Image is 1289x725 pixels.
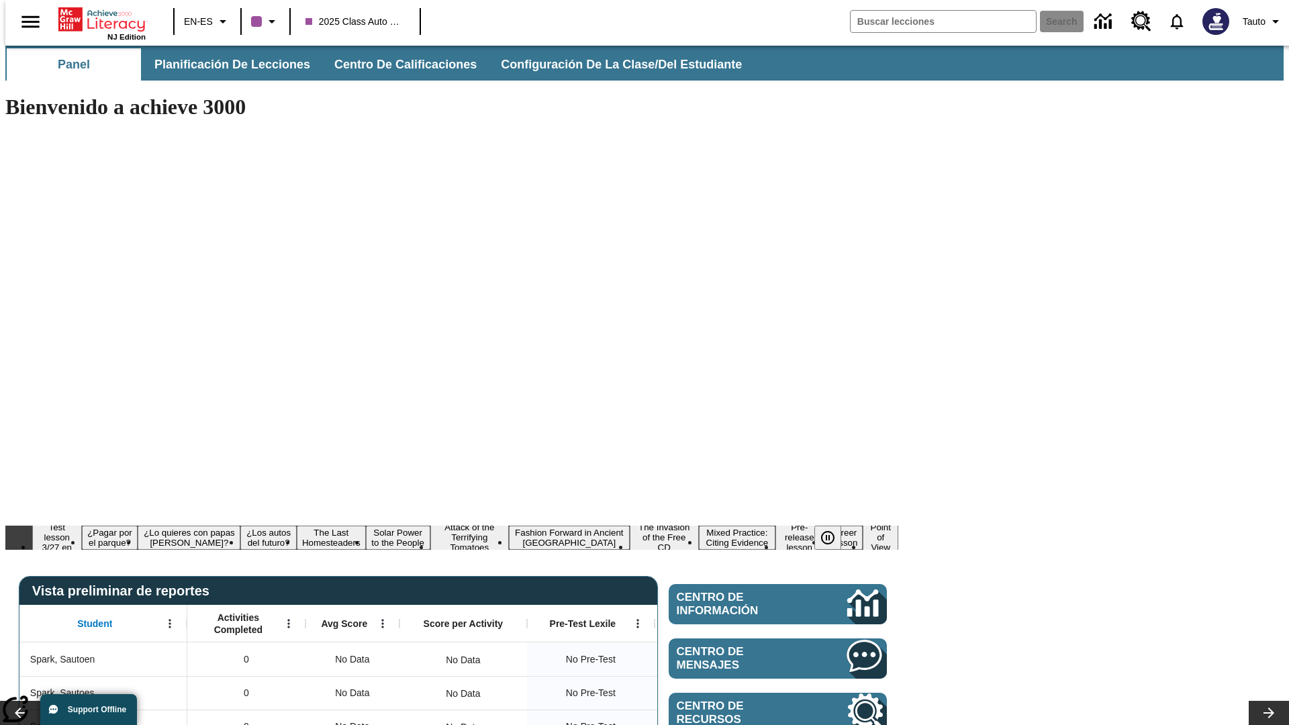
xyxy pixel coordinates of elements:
[244,686,249,700] span: 0
[240,526,297,550] button: Slide 4 ¿Los autos del futuro?
[863,520,898,554] button: Slide 13 Point of View
[58,6,146,33] a: Portada
[677,645,807,672] span: Centro de mensajes
[366,526,430,550] button: Slide 6 Solar Power to the People
[655,642,782,676] div: No Data, Spark, Sautoen
[58,57,90,72] span: Panel
[7,48,141,81] button: Panel
[669,584,887,624] a: Centro de información
[439,680,487,707] div: No Data, Spark, Sautoes
[1123,3,1159,40] a: Centro de recursos, Se abrirá en una pestaña nueva.
[328,679,376,707] span: No Data
[5,46,1284,81] div: Subbarra de navegación
[566,652,616,667] span: No Pre-Test, Spark, Sautoen
[82,526,138,550] button: Slide 2 ¿Pagar por el parque?
[1202,8,1229,35] img: Avatar
[630,520,699,554] button: Slide 9 The Invasion of the Free CD
[669,638,887,679] a: Centro de mensajes
[1159,4,1194,39] a: Notificaciones
[32,583,216,599] span: Vista preliminar de reportes
[439,646,487,673] div: No Data, Spark, Sautoen
[501,57,742,72] span: Configuración de la clase/del estudiante
[297,526,366,550] button: Slide 5 The Last Homesteaders
[144,48,321,81] button: Planificación de lecciones
[550,618,616,630] span: Pre-Test Lexile
[324,48,487,81] button: Centro de calificaciones
[279,614,299,634] button: Abrir menú
[814,526,855,550] div: Pausar
[30,686,95,700] span: Spark, Sautoes
[58,5,146,41] div: Portada
[1243,15,1266,29] span: Tauto
[30,652,95,667] span: Spark, Sautoen
[1249,701,1289,725] button: Carrusel de lecciones, seguir
[851,11,1036,32] input: search field
[184,15,213,29] span: EN-ES
[490,48,753,81] button: Configuración de la clase/del estudiante
[244,652,249,667] span: 0
[509,526,630,550] button: Slide 8 Fashion Forward in Ancient Rome
[1194,4,1237,39] button: Escoja un nuevo avatar
[40,694,137,725] button: Support Offline
[1086,3,1123,40] a: Centro de información
[328,646,376,673] span: No Data
[32,520,82,554] button: Slide 1 Test lesson 3/27 en
[154,57,310,72] span: Planificación de lecciones
[430,520,509,554] button: Slide 7 Attack of the Terrifying Tomatoes
[11,2,50,42] button: Abrir el menú lateral
[373,614,393,634] button: Abrir menú
[305,15,405,29] span: 2025 Class Auto Grade 13
[628,614,648,634] button: Abrir menú
[5,48,754,81] div: Subbarra de navegación
[187,642,305,676] div: 0, Spark, Sautoen
[655,676,782,710] div: No Data, Spark, Sautoes
[179,9,236,34] button: Language: EN-ES, Selecciona un idioma
[566,686,616,700] span: No Pre-Test, Spark, Sautoes
[699,526,775,550] button: Slide 10 Mixed Practice: Citing Evidence
[246,9,285,34] button: El color de la clase es morado/púrpura. Cambiar el color de la clase.
[194,612,283,636] span: Activities Completed
[424,618,504,630] span: Score per Activity
[107,33,146,41] span: NJ Edition
[138,526,240,550] button: Slide 3 ¿Lo quieres con papas fritas?
[68,705,126,714] span: Support Offline
[775,520,823,554] button: Slide 11 Pre-release lesson
[814,526,841,550] button: Pausar
[77,618,112,630] span: Student
[334,57,477,72] span: Centro de calificaciones
[305,676,399,710] div: No Data, Spark, Sautoes
[5,95,898,119] h1: Bienvenido a achieve 3000
[1237,9,1289,34] button: Perfil/Configuración
[187,676,305,710] div: 0, Spark, Sautoes
[321,618,367,630] span: Avg Score
[305,642,399,676] div: No Data, Spark, Sautoen
[160,614,180,634] button: Abrir menú
[677,591,802,618] span: Centro de información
